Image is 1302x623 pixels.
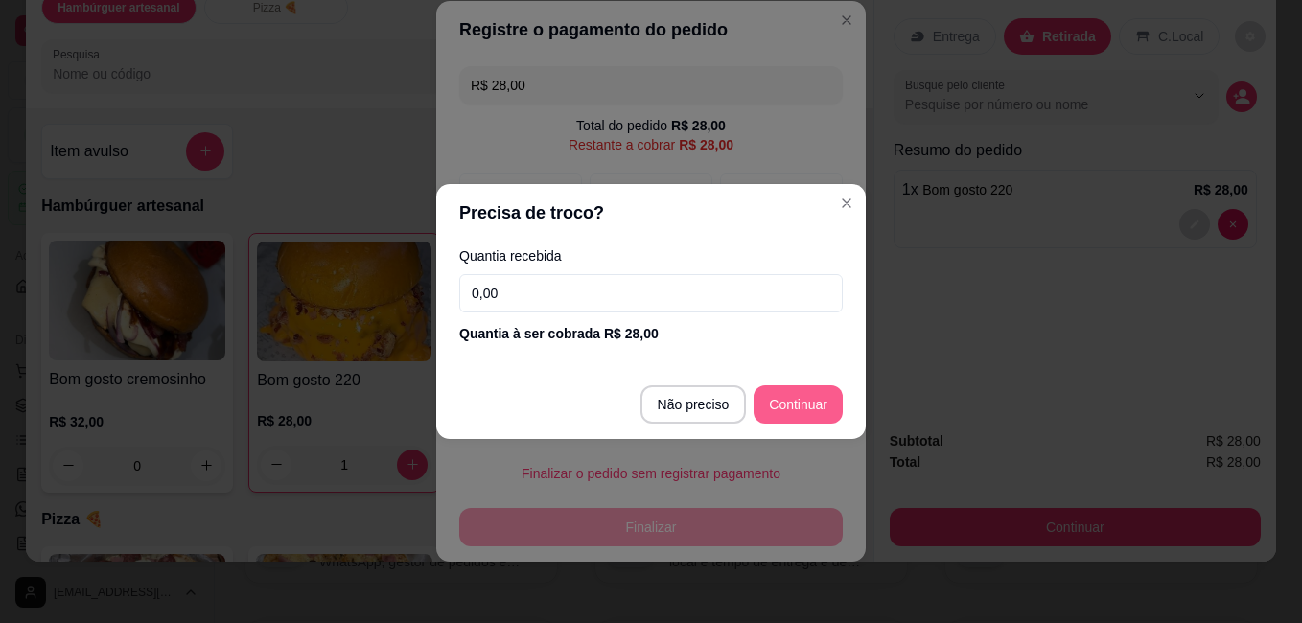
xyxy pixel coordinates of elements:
label: Quantia recebida [459,249,843,263]
div: Quantia à ser cobrada R$ 28,00 [459,324,843,343]
button: Não preciso [640,385,747,424]
button: Continuar [754,385,843,424]
button: Close [831,188,862,219]
header: Precisa de troco? [436,184,866,242]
